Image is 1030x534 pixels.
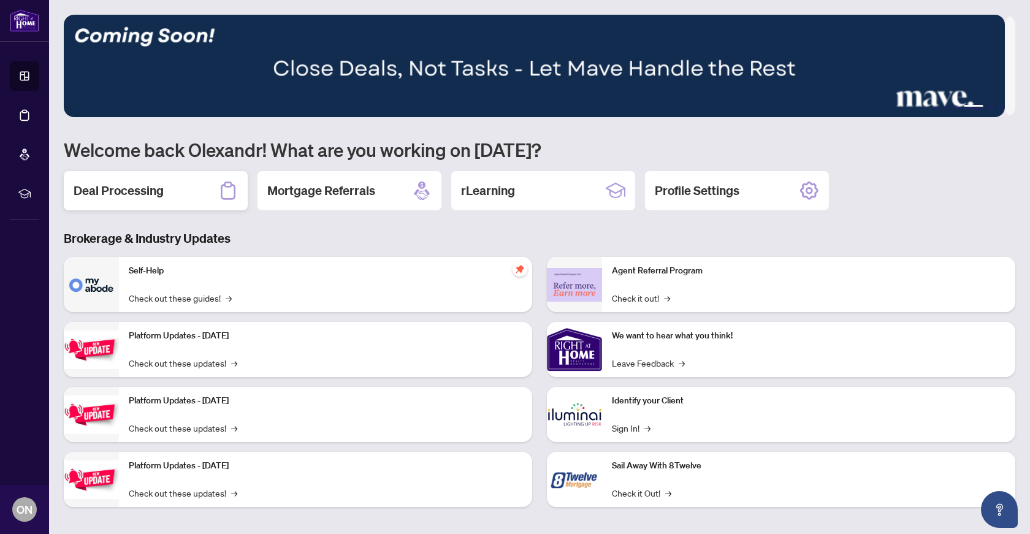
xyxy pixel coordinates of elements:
span: → [679,356,685,370]
button: 2 [944,105,949,110]
span: → [664,291,670,305]
img: Sail Away With 8Twelve [547,452,602,507]
a: Check out these updates!→ [129,356,237,370]
a: Leave Feedback→ [612,356,685,370]
span: → [644,421,650,435]
img: We want to hear what you think! [547,322,602,377]
a: Check out these updates!→ [129,486,237,500]
button: 3 [954,105,959,110]
img: Platform Updates - June 23, 2025 [64,460,119,499]
img: Platform Updates - July 21, 2025 [64,330,119,369]
span: pushpin [513,262,527,277]
p: Self-Help [129,264,522,278]
a: Sign In!→ [612,421,650,435]
img: Platform Updates - July 8, 2025 [64,395,119,434]
img: Self-Help [64,257,119,312]
span: → [665,486,671,500]
img: Agent Referral Program [547,268,602,302]
img: Slide 3 [64,15,1005,117]
h2: rLearning [461,182,515,199]
h2: Profile Settings [655,182,739,199]
h2: Mortgage Referrals [267,182,375,199]
h3: Brokerage & Industry Updates [64,230,1015,247]
p: Identify your Client [612,394,1005,408]
img: Identify your Client [547,387,602,442]
button: Open asap [981,491,1018,528]
button: 5 [988,105,993,110]
a: Check it Out!→ [612,486,671,500]
p: Platform Updates - [DATE] [129,459,522,473]
a: Check out these guides!→ [129,291,232,305]
img: logo [10,9,39,32]
p: Platform Updates - [DATE] [129,394,522,408]
span: → [226,291,232,305]
a: Check it out!→ [612,291,670,305]
button: 4 [964,105,983,110]
a: Check out these updates!→ [129,421,237,435]
p: Platform Updates - [DATE] [129,329,522,343]
p: Sail Away With 8Twelve [612,459,1005,473]
h2: Deal Processing [74,182,164,199]
h1: Welcome back Olexandr! What are you working on [DATE]? [64,138,1015,161]
button: 1 [934,105,939,110]
span: → [231,486,237,500]
p: Agent Referral Program [612,264,1005,278]
span: → [231,356,237,370]
span: ON [17,501,32,518]
p: We want to hear what you think! [612,329,1005,343]
button: 6 [998,105,1003,110]
span: → [231,421,237,435]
